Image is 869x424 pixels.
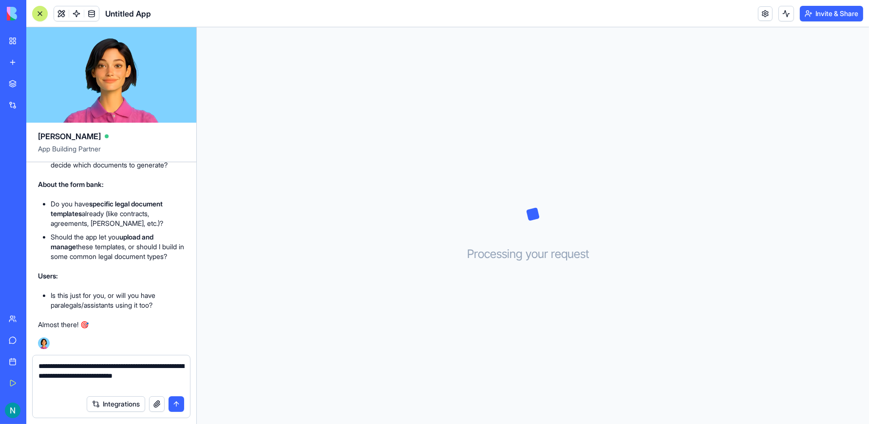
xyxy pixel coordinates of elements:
span: Untitled App [105,8,151,19]
li: Is this just for you, or will you have paralegals/assistants using it too? [51,291,185,310]
h3: Processing your request [468,246,599,262]
span: [PERSON_NAME] [38,130,101,142]
p: Almost there! 🎯 [38,320,185,330]
img: Ella_00000_wcx2te.png [38,337,50,349]
strong: Users: [38,272,58,280]
button: Invite & Share [800,6,863,21]
button: Integrations [87,396,145,412]
span: App Building Partner [38,144,185,162]
li: Do you have already (like contracts, agreements, [PERSON_NAME], etc.)? [51,199,185,228]
li: Should the app let you these templates, or should I build in some common legal document types? [51,232,185,261]
img: ACg8ocLb9zyz5jJ0K9c07sPJAldHkl33bSz-V56hJDx5gjAM5rWnQA=s96-c [5,403,20,418]
img: logo [7,7,67,20]
strong: specific legal document templates [51,200,163,218]
strong: About the form bank: [38,180,104,188]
